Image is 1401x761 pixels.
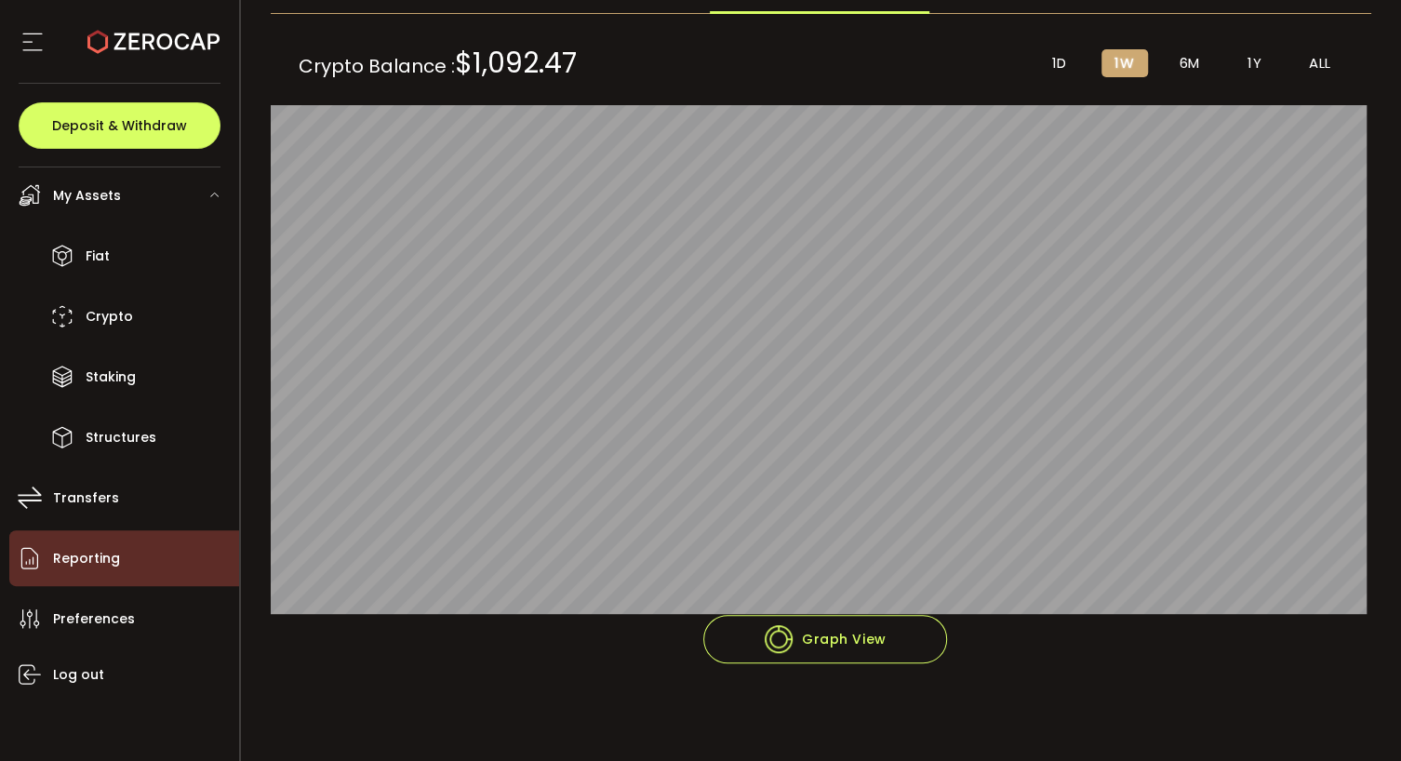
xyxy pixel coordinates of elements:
[765,625,887,653] span: Graph View
[53,606,135,633] span: Preferences
[1052,55,1067,72] span: 1D
[1180,55,1200,72] span: 6M
[52,119,187,132] span: Deposit & Withdraw
[53,182,121,209] span: My Assets
[53,485,119,512] span: Transfers
[86,364,136,391] span: Staking
[299,49,577,77] span: Crypto Balance :
[703,615,947,663] button: Graph View
[53,545,120,572] span: Reporting
[86,424,156,451] span: Structures
[86,243,110,270] span: Fiat
[1248,55,1261,72] span: 1Y
[19,102,220,149] button: Deposit & Withdraw
[86,303,133,330] span: Crypto
[1114,55,1134,72] span: 1W
[53,661,104,688] span: Log out
[1309,55,1331,72] span: ALL
[1308,672,1401,761] iframe: Chat Widget
[455,43,577,83] span: $1,092.47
